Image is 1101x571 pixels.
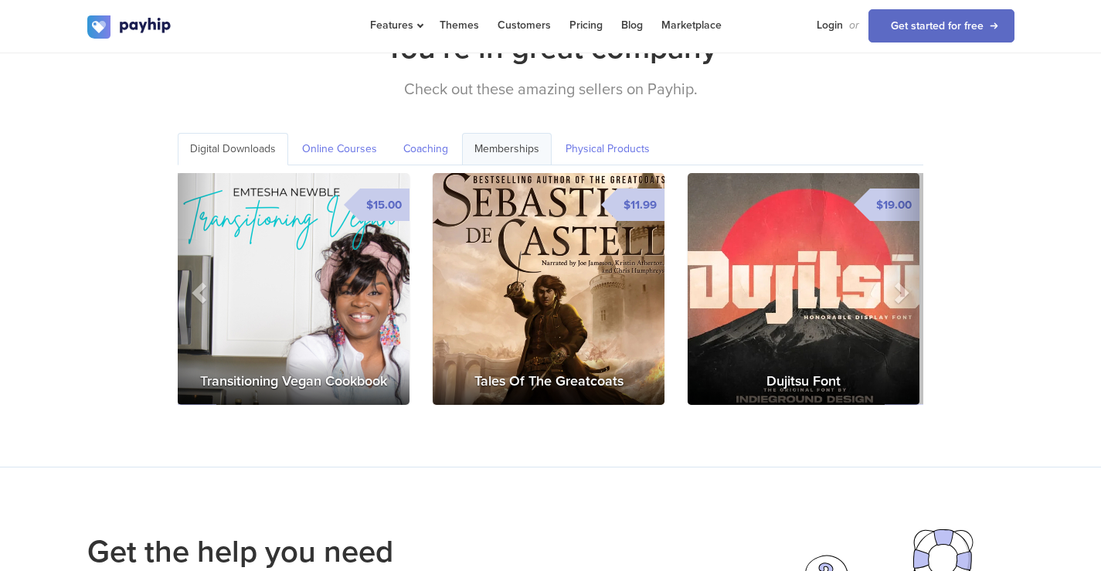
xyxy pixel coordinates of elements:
[433,173,664,405] img: Tales Of The Greatcoats
[688,359,919,405] h3: Dujitsu Font
[553,133,662,165] a: Physical Products
[370,19,421,32] span: Features
[178,173,409,405] img: Transitioning Vegan Cookbook
[688,173,919,405] a: Dujitsu Font Dujitsu Font $19.00
[178,359,409,405] h3: Transitioning Vegan Cookbook
[433,173,664,405] a: Tales Of The Greatcoats Tales Of The Greatcoats $11.99
[868,9,1014,42] a: Get started for free
[87,78,1014,102] p: Check out these amazing sellers on Payhip.
[870,189,919,221] span: $19.00
[360,189,409,221] span: $15.00
[87,15,172,39] img: logo.svg
[688,173,919,405] img: Dujitsu Font
[178,173,409,405] a: Transitioning Vegan Cookbook Transitioning Vegan Cookbook $15.00
[290,133,389,165] a: Online Courses
[433,359,664,405] h3: Tales Of The Greatcoats
[462,133,552,165] a: Memberships
[178,133,288,165] a: Digital Downloads
[391,133,460,165] a: Coaching
[617,189,664,221] span: $11.99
